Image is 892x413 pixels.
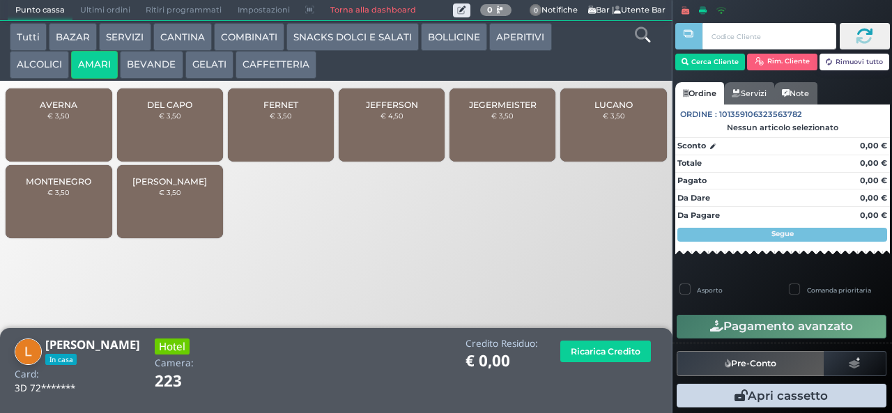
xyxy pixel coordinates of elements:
[155,358,194,368] h4: Camera:
[677,351,824,376] button: Pre-Conto
[15,338,42,366] img: LUIGI PICCARRETA
[747,54,817,70] button: Rim. Cliente
[677,158,702,168] strong: Totale
[270,111,292,120] small: € 3,50
[820,54,890,70] button: Rimuovi tutto
[860,141,887,150] strong: 0,00 €
[10,51,69,79] button: ALCOLICI
[230,1,298,20] span: Impostazioni
[153,23,212,51] button: CANTINA
[487,5,493,15] b: 0
[49,23,97,51] button: BAZAR
[774,82,817,104] a: Note
[719,109,802,120] span: 101359106323563782
[72,1,138,20] span: Ultimi ordini
[99,23,151,51] button: SERVIZI
[491,111,514,120] small: € 3,50
[236,51,316,79] button: CAFFETTERIA
[26,176,91,187] span: MONTENEGRO
[132,176,207,187] span: [PERSON_NAME]
[8,1,72,20] span: Punto cassa
[47,188,70,196] small: € 3,50
[138,1,229,20] span: Ritiri programmati
[807,286,871,295] label: Comanda prioritaria
[214,23,284,51] button: COMBINATI
[45,336,140,352] b: [PERSON_NAME]
[680,109,717,120] span: Ordine :
[603,111,625,120] small: € 3,50
[469,100,537,110] span: JEGERMEISTER
[120,51,183,79] button: BEVANDE
[675,123,890,132] div: Nessun articolo selezionato
[45,354,77,365] span: In casa
[677,193,710,203] strong: Da Dare
[47,111,70,120] small: € 3,50
[675,54,746,70] button: Cerca Cliente
[677,140,706,152] strong: Sconto
[860,193,887,203] strong: 0,00 €
[860,158,887,168] strong: 0,00 €
[15,369,39,380] h4: Card:
[159,111,181,120] small: € 3,50
[286,23,419,51] button: SNACKS DOLCI E SALATI
[366,100,418,110] span: JEFFERSON
[860,210,887,220] strong: 0,00 €
[185,51,233,79] button: GELATI
[771,229,794,238] strong: Segue
[155,373,221,390] h1: 223
[702,23,836,49] input: Codice Cliente
[155,338,190,354] h3: Hotel
[724,82,774,104] a: Servizi
[466,352,538,370] h1: € 0,00
[159,188,181,196] small: € 3,50
[421,23,487,51] button: BOLLICINE
[677,384,886,407] button: Apri cassetto
[147,100,192,110] span: DEL CAPO
[677,315,886,338] button: Pagamento avanzato
[677,176,707,185] strong: Pagato
[860,176,887,185] strong: 0,00 €
[489,23,551,51] button: APERITIVI
[263,100,298,110] span: FERNET
[530,4,542,17] span: 0
[675,82,724,104] a: Ordine
[466,338,538,349] h4: Credito Residuo:
[677,210,720,220] strong: Da Pagare
[10,23,47,51] button: Tutti
[40,100,77,110] span: AVERNA
[560,341,651,362] button: Ricarica Credito
[380,111,403,120] small: € 4,50
[594,100,633,110] span: LUCANO
[322,1,423,20] a: Torna alla dashboard
[71,51,118,79] button: AMARI
[697,286,723,295] label: Asporto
